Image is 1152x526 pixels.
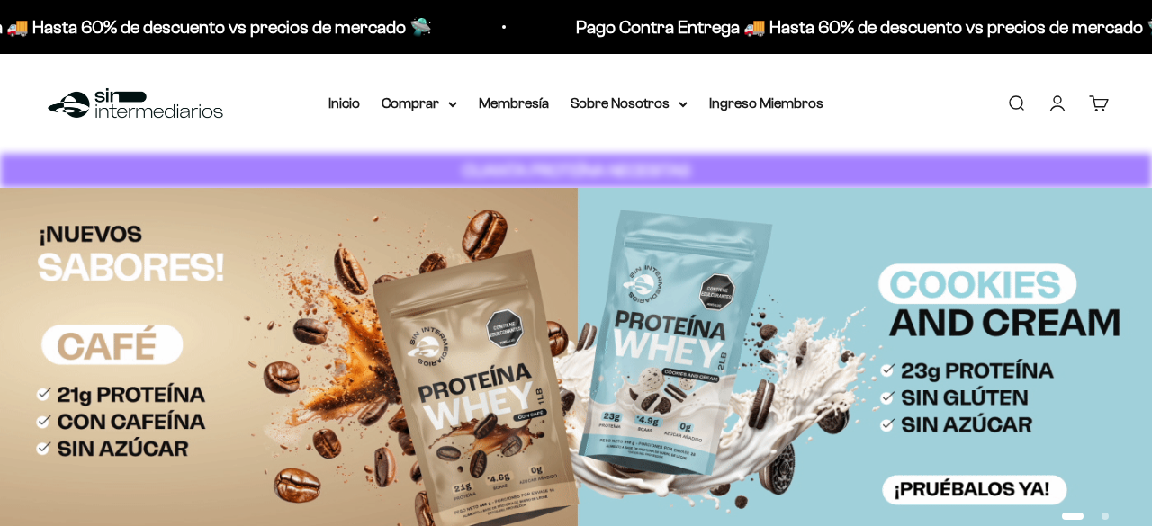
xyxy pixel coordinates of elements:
a: Membresía [479,95,549,111]
summary: Comprar [382,92,457,115]
a: Ingreso Miembros [709,95,823,111]
summary: Sobre Nosotros [571,92,688,115]
strong: CUANTA PROTEÍNA NECESITAS [463,161,690,180]
a: Inicio [328,95,360,111]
